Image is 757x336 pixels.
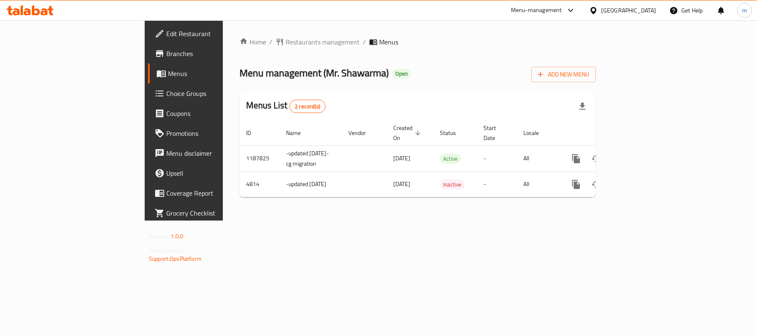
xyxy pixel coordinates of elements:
[246,128,262,138] span: ID
[166,208,264,218] span: Grocery Checklist
[149,231,169,242] span: Version:
[170,231,183,242] span: 1.0.0
[286,128,311,138] span: Name
[586,149,606,169] button: Change Status
[148,83,271,103] a: Choice Groups
[166,148,264,158] span: Menu disclaimer
[393,153,410,164] span: [DATE]
[531,67,596,82] button: Add New Menu
[348,128,377,138] span: Vendor
[166,88,264,98] span: Choice Groups
[440,128,467,138] span: Status
[168,69,264,78] span: Menus
[279,172,342,197] td: -updated [DATE]
[279,145,342,172] td: -updated [DATE]-cg migration
[166,108,264,118] span: Coupons
[477,172,517,197] td: -
[290,103,325,110] span: 2 record(s)
[477,145,517,172] td: -
[392,70,411,77] span: Open
[566,174,586,194] button: more
[166,49,264,59] span: Branches
[483,123,507,143] span: Start Date
[148,123,271,143] a: Promotions
[566,149,586,169] button: more
[363,37,366,47] li: /
[166,168,264,178] span: Upsell
[286,37,360,47] span: Restaurants management
[148,203,271,223] a: Grocery Checklist
[148,64,271,83] a: Menus
[440,154,461,164] span: Active
[148,24,271,44] a: Edit Restaurant
[166,128,264,138] span: Promotions
[538,69,589,80] span: Add New Menu
[517,145,560,172] td: All
[379,37,398,47] span: Menus
[393,179,410,189] span: [DATE]
[586,174,606,194] button: Change Status
[166,29,264,39] span: Edit Restaurant
[149,253,202,264] a: Support.OpsPlatform
[148,44,271,64] a: Branches
[148,183,271,203] a: Coverage Report
[511,5,562,15] div: Menu-management
[239,64,389,82] span: Menu management ( Mr. Shawarma )
[572,96,592,116] div: Export file
[523,128,550,138] span: Locale
[560,120,653,146] th: Actions
[239,120,653,197] table: enhanced table
[517,172,560,197] td: All
[393,123,423,143] span: Created On
[239,37,596,47] nav: breadcrumb
[166,188,264,198] span: Coverage Report
[246,99,325,113] h2: Menus List
[148,163,271,183] a: Upsell
[601,6,656,15] div: [GEOGRAPHIC_DATA]
[148,103,271,123] a: Coupons
[276,37,360,47] a: Restaurants management
[742,6,747,15] span: m
[440,180,465,189] span: Inactive
[149,245,187,256] span: Get support on:
[148,143,271,163] a: Menu disclaimer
